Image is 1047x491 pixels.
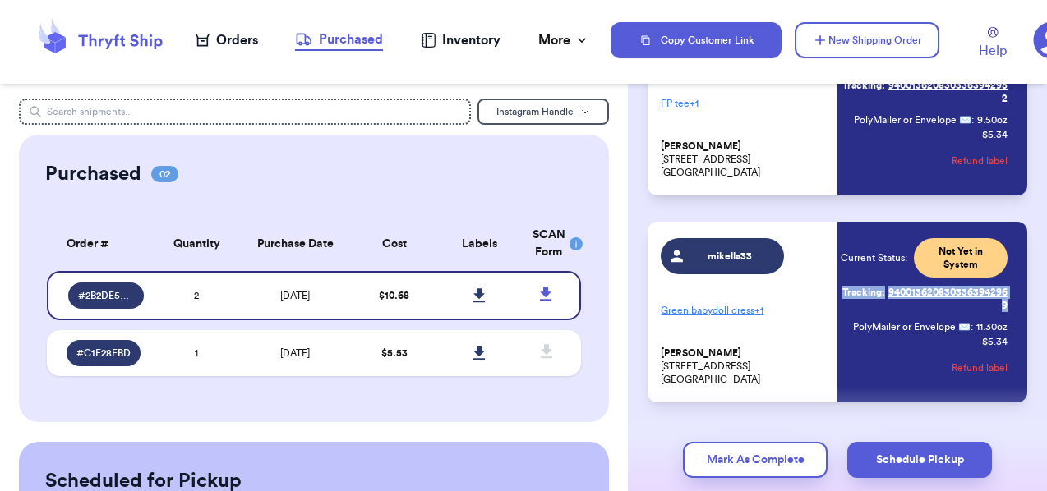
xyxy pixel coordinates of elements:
[661,140,828,179] p: [STREET_ADDRESS] [GEOGRAPHIC_DATA]
[952,350,1008,386] button: Refund label
[661,140,741,153] span: [PERSON_NAME]
[47,217,154,271] th: Order #
[853,322,971,332] span: PolyMailer or Envelope ✉️
[280,291,310,301] span: [DATE]
[381,348,408,358] span: $ 5.53
[924,245,998,271] span: Not Yet in System
[841,72,1008,112] a: Tracking:9400136208303363942952
[661,297,828,324] p: Green babydoll dress
[952,143,1008,179] button: Refund label
[976,320,1008,333] span: 11.30 oz
[854,115,971,125] span: PolyMailer or Envelope ✉️
[982,335,1008,348] p: $ 5.34
[45,161,141,187] h2: Purchased
[691,250,769,263] span: mikella33
[379,291,409,301] span: $ 10.68
[661,346,828,386] p: [STREET_ADDRESS] [GEOGRAPHIC_DATA]
[841,279,1008,319] a: Tracking:9400136208303363942969
[841,251,907,264] span: Current Status:
[979,41,1007,61] span: Help
[352,217,437,271] th: Cost
[661,90,828,117] p: FP tee
[842,286,885,299] span: Tracking:
[295,30,383,51] a: Purchased
[847,442,992,478] button: Schedule Pickup
[76,346,131,360] span: # C1E28EBD
[982,128,1008,141] p: $ 5.34
[661,347,741,360] span: [PERSON_NAME]
[971,113,974,126] span: :
[437,217,523,271] th: Labels
[795,22,939,58] button: New Shipping Order
[538,30,590,50] div: More
[971,320,973,333] span: :
[194,291,199,301] span: 2
[683,442,828,478] button: Mark As Complete
[496,107,574,117] span: Instagram Handle
[78,289,134,302] span: # 2B2DE5AC
[196,30,258,50] a: Orders
[611,22,782,58] button: Copy Customer Link
[477,99,609,125] button: Instagram Handle
[754,305,763,315] span: + 1
[979,27,1007,61] a: Help
[421,30,500,50] a: Inventory
[977,113,1008,126] span: 9.50 oz
[195,348,198,358] span: 1
[280,348,310,358] span: [DATE]
[19,99,472,125] input: Search shipments...
[295,30,383,49] div: Purchased
[154,217,239,271] th: Quantity
[151,166,178,182] span: 02
[842,79,885,92] span: Tracking:
[690,99,699,108] span: + 1
[239,217,352,271] th: Purchase Date
[533,227,562,261] div: SCAN Form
